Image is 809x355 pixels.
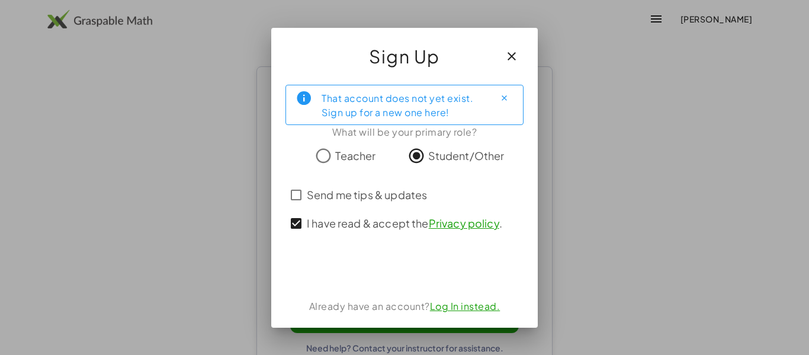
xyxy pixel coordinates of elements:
button: Close [495,89,513,108]
span: I have read & accept the . [307,215,502,231]
a: Privacy policy [429,216,499,230]
span: Sign Up [369,42,440,71]
div: Already have an account? [285,299,524,314]
a: Log In instead. [430,300,500,312]
div: That account does not yet exist. Sign up for a new one here! [322,90,485,120]
div: What will be your primary role? [285,125,524,139]
span: Student/Other [428,148,505,164]
span: Teacher [335,148,375,164]
iframe: Sign in with Google Button [339,255,470,282]
span: Send me tips & updates [307,187,427,203]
